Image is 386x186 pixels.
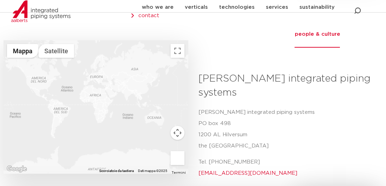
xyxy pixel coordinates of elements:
[198,72,378,100] h3: [PERSON_NAME] integrated piping systems
[172,171,186,174] a: Termini (si apre in una nuova scheda)
[170,151,184,165] button: Trascina Pegman sulla mappa per aprire Street View
[5,164,28,173] img: Google
[99,168,134,173] button: Scorciatoie da tastiera
[38,44,74,58] button: Mostra immagini satellitari
[198,157,378,179] p: Tel. [PHONE_NUMBER]
[7,44,38,58] button: Mostra cartina stradale
[138,169,167,173] span: Dati mappa ©2025
[170,44,184,58] button: Attiva/disattiva vista schermo intero
[170,126,184,140] button: Controlli di visualizzazione della mappa
[198,171,297,176] a: [EMAIL_ADDRESS][DOMAIN_NAME]
[294,21,340,48] a: people & culture
[198,107,378,152] p: [PERSON_NAME] integrated piping systems PO box 498 1200 AL Hilversum the [GEOGRAPHIC_DATA]
[5,164,28,173] a: Visualizza questa zona in Google Maps (in una nuova finestra)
